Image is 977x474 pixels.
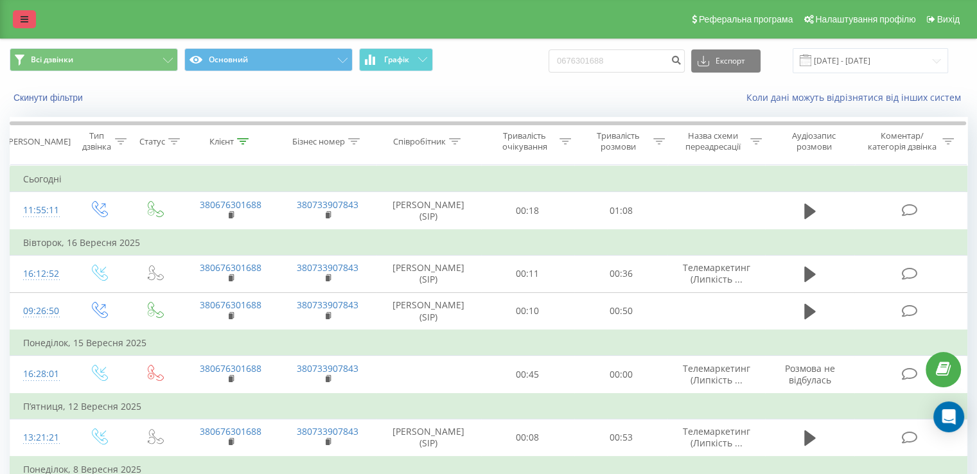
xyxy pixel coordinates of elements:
a: 380676301688 [200,362,261,374]
div: Open Intercom Messenger [933,401,964,432]
td: 00:50 [574,292,667,330]
div: Назва схеми переадресації [680,130,747,152]
div: Статус [139,136,165,147]
div: Бізнес номер [292,136,345,147]
a: 380676301688 [200,299,261,311]
div: Співробітник [393,136,446,147]
a: 380733907843 [297,362,358,374]
a: Коли дані можуть відрізнятися вiд інших систем [746,91,967,103]
td: Вівторок, 16 Вересня 2025 [10,230,967,256]
td: [PERSON_NAME] (SIP) [376,192,481,230]
div: Тривалість очікування [493,130,557,152]
div: [PERSON_NAME] [6,136,71,147]
div: 09:26:50 [23,299,57,324]
a: 380676301688 [200,261,261,274]
span: Розмова не відбулась [785,362,835,386]
td: 00:36 [574,255,667,292]
div: Клієнт [209,136,234,147]
div: 13:21:21 [23,425,57,450]
button: Графік [359,48,433,71]
div: Тип дзвінка [81,130,111,152]
td: Понеділок, 15 Вересня 2025 [10,330,967,356]
div: 16:12:52 [23,261,57,286]
a: 380676301688 [200,198,261,211]
button: Всі дзвінки [10,48,178,71]
span: Налаштування профілю [815,14,915,24]
a: 380733907843 [297,261,358,274]
span: Телемаркетинг (Липкість ... [683,261,750,285]
td: [PERSON_NAME] (SIP) [376,292,481,330]
td: 00:00 [574,356,667,394]
span: Реферальна програма [699,14,793,24]
div: Коментар/категорія дзвінка [864,130,939,152]
div: Тривалість розмови [586,130,650,152]
input: Пошук за номером [549,49,685,73]
a: 380676301688 [200,425,261,437]
button: Скинути фільтри [10,92,89,103]
span: Телемаркетинг (Липкість ... [683,425,750,449]
td: 01:08 [574,192,667,230]
td: 00:53 [574,419,667,457]
a: 380733907843 [297,198,358,211]
td: [PERSON_NAME] (SIP) [376,255,481,292]
span: Вихід [937,14,960,24]
td: 00:18 [481,192,574,230]
div: Аудіозапис розмови [777,130,852,152]
td: 00:10 [481,292,574,330]
div: 16:28:01 [23,362,57,387]
span: Всі дзвінки [31,55,73,65]
td: 00:45 [481,356,574,394]
td: 00:11 [481,255,574,292]
a: 380733907843 [297,299,358,311]
td: Сьогодні [10,166,967,192]
div: 11:55:11 [23,198,57,223]
span: Телемаркетинг (Липкість ... [683,362,750,386]
td: [PERSON_NAME] (SIP) [376,419,481,457]
span: Графік [384,55,409,64]
button: Основний [184,48,353,71]
td: 00:08 [481,419,574,457]
td: П’ятниця, 12 Вересня 2025 [10,394,967,419]
a: 380733907843 [297,425,358,437]
button: Експорт [691,49,761,73]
